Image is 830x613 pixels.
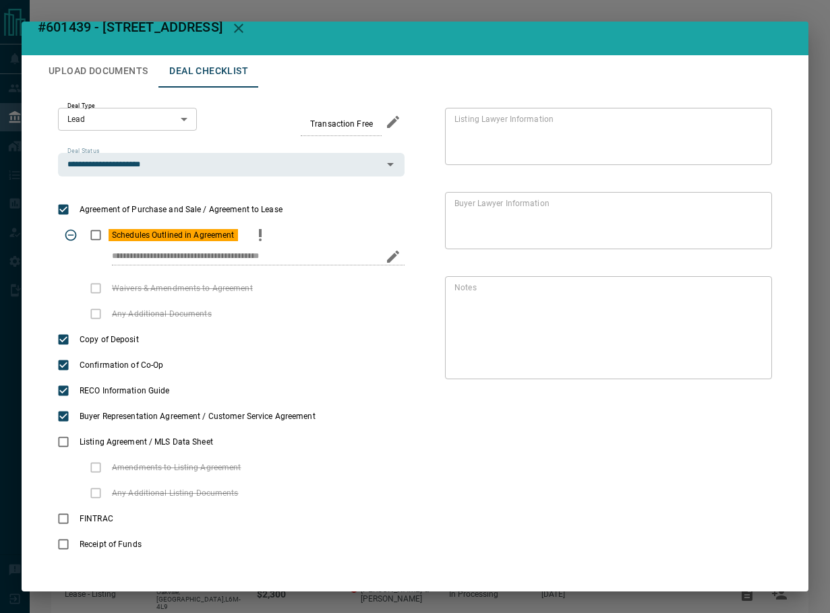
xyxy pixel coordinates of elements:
[76,538,145,550] span: Receipt of Funds
[454,282,757,374] textarea: text field
[109,461,245,474] span: Amendments to Listing Agreement
[454,114,757,160] textarea: text field
[109,229,238,241] span: Schedules Outlined in Agreement
[76,436,216,448] span: Listing Agreement / MLS Data Sheet
[58,108,197,131] div: Lead
[109,282,256,294] span: Waivers & Amendments to Agreement
[249,222,272,248] button: priority
[58,222,84,248] span: Toggle Applicable
[67,102,95,110] label: Deal Type
[382,245,405,268] button: edit
[454,198,757,244] textarea: text field
[158,55,259,88] button: Deal Checklist
[38,19,223,35] span: #601439 - [STREET_ADDRESS]
[76,203,286,216] span: Agreement of Purchase and Sale / Agreement to Lease
[38,55,158,88] button: Upload Documents
[381,155,400,174] button: Open
[109,308,215,320] span: Any Additional Documents
[76,359,167,371] span: Confirmation of Co-Op
[76,513,117,525] span: FINTRAC
[76,385,173,397] span: RECO Information Guide
[382,110,405,133] button: edit
[67,147,99,156] label: Deal Status
[109,487,242,499] span: Any Additional Listing Documents
[76,410,319,422] span: Buyer Representation Agreement / Customer Service Agreement
[76,333,142,346] span: Copy of Deposit
[112,248,376,265] input: checklist input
